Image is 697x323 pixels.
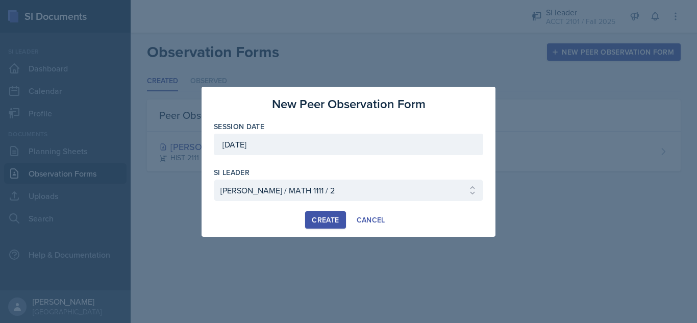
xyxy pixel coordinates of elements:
button: Create [305,211,345,229]
label: si leader [214,167,250,178]
div: Cancel [357,216,385,224]
label: Session Date [214,121,264,132]
h3: New Peer Observation Form [272,95,426,113]
div: Create [312,216,339,224]
button: Cancel [350,211,392,229]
